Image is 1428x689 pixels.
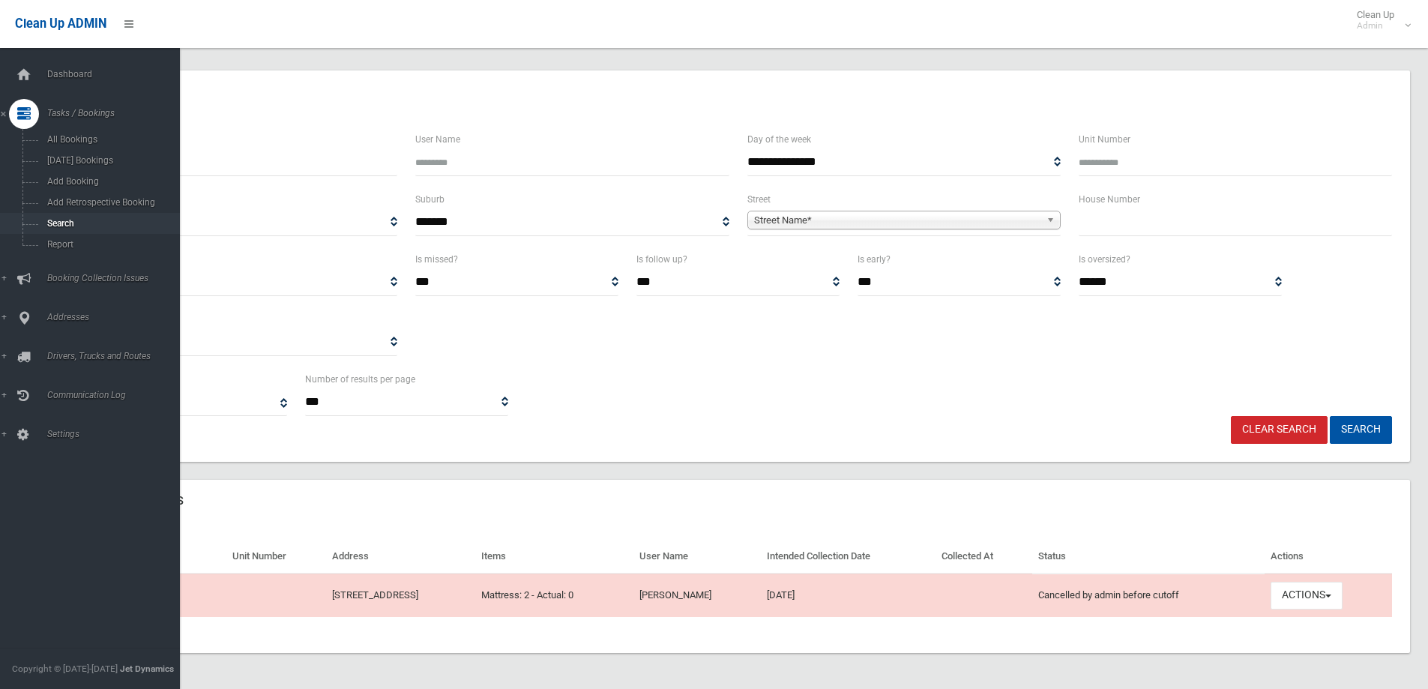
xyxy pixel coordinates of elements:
[415,251,458,268] label: Is missed?
[43,351,191,361] span: Drivers, Trucks and Routes
[43,312,191,322] span: Addresses
[858,251,891,268] label: Is early?
[415,131,460,148] label: User Name
[761,574,936,617] td: [DATE]
[636,251,687,268] label: Is follow up?
[747,131,811,148] label: Day of the week
[305,371,415,388] label: Number of results per page
[15,16,106,31] span: Clean Up ADMIN
[43,239,178,250] span: Report
[332,589,418,601] a: [STREET_ADDRESS]
[747,191,771,208] label: Street
[1079,131,1130,148] label: Unit Number
[1231,416,1328,444] a: Clear Search
[120,664,174,674] strong: Jet Dynamics
[43,134,178,145] span: All Bookings
[1079,251,1130,268] label: Is oversized?
[43,218,178,229] span: Search
[475,540,633,574] th: Items
[43,429,191,439] span: Settings
[1032,574,1265,617] td: Cancelled by admin before cutoff
[475,574,633,617] td: Mattress: 2 - Actual: 0
[226,540,327,574] th: Unit Number
[1265,540,1392,574] th: Actions
[1032,540,1265,574] th: Status
[326,540,475,574] th: Address
[633,540,761,574] th: User Name
[1271,582,1343,610] button: Actions
[936,540,1032,574] th: Collected At
[43,197,178,208] span: Add Retrospective Booking
[1330,416,1392,444] button: Search
[43,390,191,400] span: Communication Log
[761,540,936,574] th: Intended Collection Date
[633,574,761,617] td: [PERSON_NAME]
[1349,9,1409,31] span: Clean Up
[43,176,178,187] span: Add Booking
[1079,191,1140,208] label: House Number
[415,191,445,208] label: Suburb
[754,211,1040,229] span: Street Name*
[1357,20,1394,31] small: Admin
[43,69,191,79] span: Dashboard
[43,273,191,283] span: Booking Collection Issues
[43,155,178,166] span: [DATE] Bookings
[12,664,118,674] span: Copyright © [DATE]-[DATE]
[43,108,191,118] span: Tasks / Bookings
